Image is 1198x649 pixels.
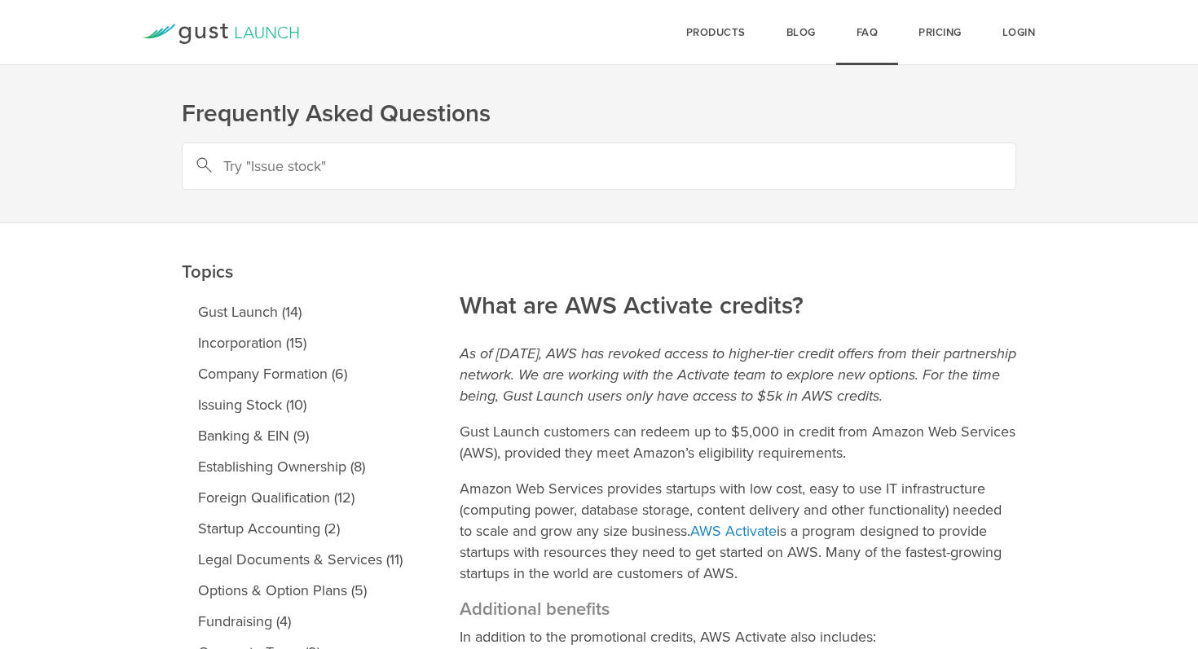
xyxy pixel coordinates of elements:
input: Try "Issue stock" [182,143,1016,190]
a: Company Formation (6) [182,358,419,389]
a: Establishing Ownership (8) [182,451,419,482]
h2: Topics [182,146,419,288]
p: In addition to the promotional credits, AWS Activate also includes: [460,626,1016,647]
a: Issuing Stock (10) [182,389,419,420]
a: Fundraising (4) [182,606,419,637]
h1: Frequently Asked Questions [182,98,1016,130]
h3: Additional benefits [460,599,1016,620]
p: Gust Launch customers can redeem up to $5,000 in credit from Amazon Web Services (AWS), provided ... [460,421,1016,463]
p: Amazon Web Services provides startups with low cost, easy to use IT infrastructure (computing pow... [460,478,1016,584]
a: AWS Activate [690,522,777,540]
a: Gust Launch (14) [182,296,419,327]
a: Banking & EIN (9) [182,420,419,451]
a: Foreign Qualification (12) [182,482,419,513]
a: Legal Documents & Services (11) [182,544,419,575]
em: As of [DATE], AWS has revoked access to higher-tier credit offers from their partnership network.... [460,344,1016,405]
a: Startup Accounting (2) [182,513,419,544]
a: Options & Option Plans (5) [182,575,419,606]
a: Incorporation (15) [182,327,419,358]
h2: What are AWS Activate credits? [460,180,1016,322]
